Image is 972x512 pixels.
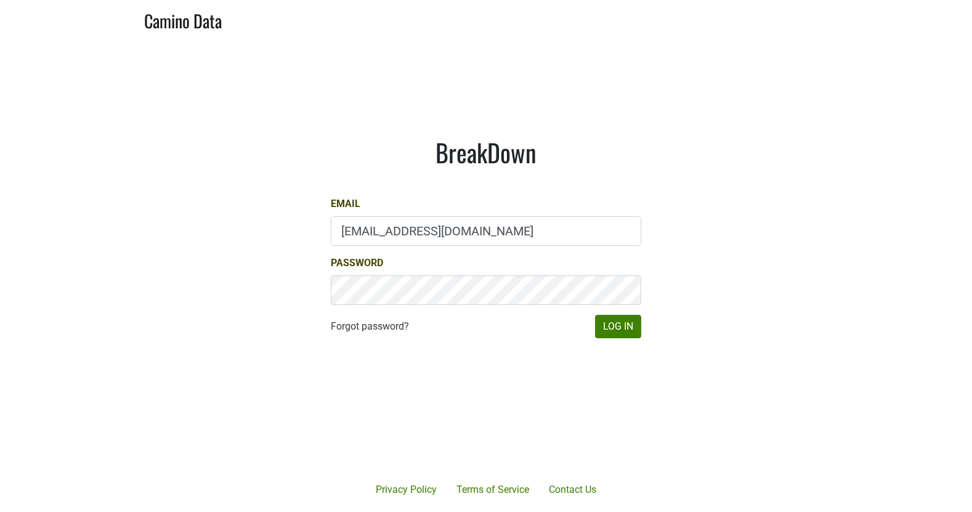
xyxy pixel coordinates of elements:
button: Log In [595,315,641,338]
label: Password [331,256,383,270]
a: Contact Us [539,477,606,502]
a: Camino Data [144,5,222,34]
a: Privacy Policy [366,477,447,502]
h1: BreakDown [331,137,641,167]
a: Forgot password? [331,319,409,334]
a: Terms of Service [447,477,539,502]
label: Email [331,197,360,211]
